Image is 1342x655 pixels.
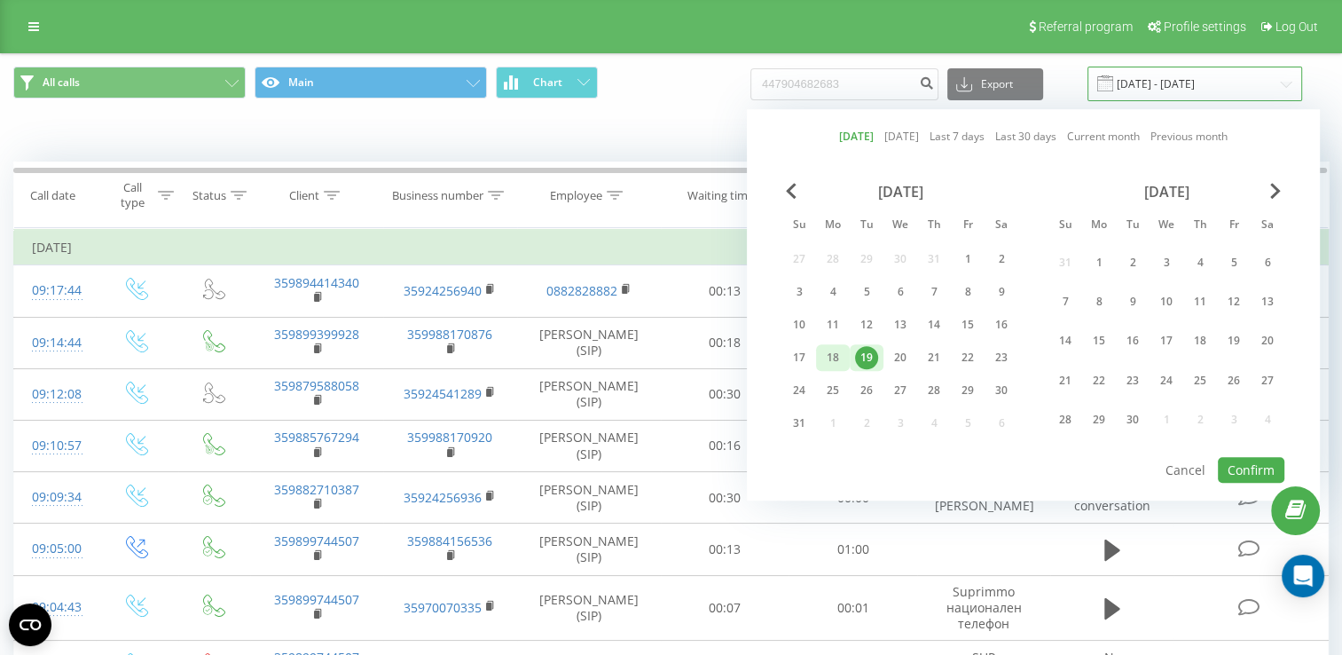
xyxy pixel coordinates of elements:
[496,67,598,99] button: Chart
[550,188,602,203] div: Employee
[407,533,492,549] a: 359884156536
[954,213,981,240] abbr: Friday
[1150,325,1183,358] div: Wed Sep 17, 2025
[32,480,78,515] div: 09:09:34
[1251,364,1284,397] div: Sat Sep 27, 2025
[517,472,661,524] td: [PERSON_NAME] (SIP)
[750,68,938,100] input: Search by number
[1183,246,1217,279] div: Thu Sep 4, 2025
[1155,290,1178,313] div: 10
[887,213,914,240] abbr: Wednesday
[1183,286,1217,319] div: Thu Sep 11, 2025
[917,575,1050,641] td: Suprimmo национален телефон
[788,280,811,304] div: 3
[32,377,78,412] div: 09:12:08
[1150,364,1183,397] div: Wed Sep 24, 2025
[990,248,1013,271] div: 2
[1116,246,1150,279] div: Tue Sep 2, 2025
[985,344,1018,371] div: Sat Aug 23, 2025
[32,273,78,308] div: 09:17:44
[1052,213,1079,240] abbr: Sunday
[533,76,562,89] span: Chart
[1116,364,1150,397] div: Tue Sep 23, 2025
[789,575,917,641] td: 00:01
[1121,408,1144,431] div: 30
[782,377,816,404] div: Sun Aug 24, 2025
[883,344,917,371] div: Wed Aug 20, 2025
[951,344,985,371] div: Fri Aug 22, 2025
[850,279,883,305] div: Tue Aug 5, 2025
[1048,364,1082,397] div: Sun Sep 21, 2025
[392,188,483,203] div: Business number
[1039,20,1133,34] span: Referral program
[1222,290,1245,313] div: 12
[951,312,985,338] div: Fri Aug 15, 2025
[956,346,979,369] div: 22
[816,279,850,305] div: Mon Aug 4, 2025
[404,282,482,299] a: 35924256940
[274,377,359,394] a: 359879588058
[407,326,492,343] a: 359988170876
[1121,330,1144,353] div: 16
[1256,290,1279,313] div: 13
[855,313,878,336] div: 12
[1082,325,1116,358] div: Mon Sep 15, 2025
[1217,364,1251,397] div: Fri Sep 26, 2025
[951,279,985,305] div: Fri Aug 8, 2025
[112,180,153,210] div: Call type
[1155,251,1178,274] div: 3
[821,280,844,304] div: 4
[1155,330,1178,353] div: 17
[1217,286,1251,319] div: Fri Sep 12, 2025
[192,188,226,203] div: Status
[1153,213,1180,240] abbr: Wednesday
[255,67,487,99] button: Main
[274,429,359,446] a: 359885767294
[1217,325,1251,358] div: Fri Sep 19, 2025
[1087,290,1110,313] div: 8
[661,265,789,317] td: 00:13
[1164,20,1246,34] span: Profile settings
[546,282,617,299] a: 0882828882
[850,312,883,338] div: Tue Aug 12, 2025
[990,313,1013,336] div: 16
[1086,213,1112,240] abbr: Monday
[32,532,78,566] div: 09:05:00
[995,129,1056,146] a: Last 30 days
[1251,286,1284,319] div: Sat Sep 13, 2025
[1217,246,1251,279] div: Fri Sep 5, 2025
[1082,404,1116,437] div: Mon Sep 29, 2025
[951,246,985,272] div: Fri Aug 1, 2025
[951,377,985,404] div: Fri Aug 29, 2025
[517,524,661,575] td: [PERSON_NAME] (SIP)
[788,379,811,402] div: 24
[274,533,359,549] a: 359899744507
[855,379,878,402] div: 26
[789,524,917,575] td: 01:00
[1189,290,1212,313] div: 11
[1082,364,1116,397] div: Mon Sep 22, 2025
[404,599,482,616] a: 35970070335
[1121,290,1144,313] div: 9
[1119,213,1146,240] abbr: Tuesday
[13,67,246,99] button: All calls
[782,344,816,371] div: Sun Aug 17, 2025
[1150,286,1183,319] div: Wed Sep 10, 2025
[1082,286,1116,319] div: Mon Sep 8, 2025
[788,313,811,336] div: 10
[786,183,797,199] span: Previous Month
[782,279,816,305] div: Sun Aug 3, 2025
[517,368,661,420] td: [PERSON_NAME] (SIP)
[782,183,1018,201] div: [DATE]
[1187,213,1213,240] abbr: Thursday
[32,429,78,463] div: 09:10:57
[922,280,946,304] div: 7
[855,280,878,304] div: 5
[1218,457,1284,483] button: Confirm
[687,188,754,203] div: Waiting time
[1116,404,1150,437] div: Tue Sep 30, 2025
[956,313,979,336] div: 15
[855,346,878,369] div: 19
[661,575,789,641] td: 00:07
[289,188,319,203] div: Client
